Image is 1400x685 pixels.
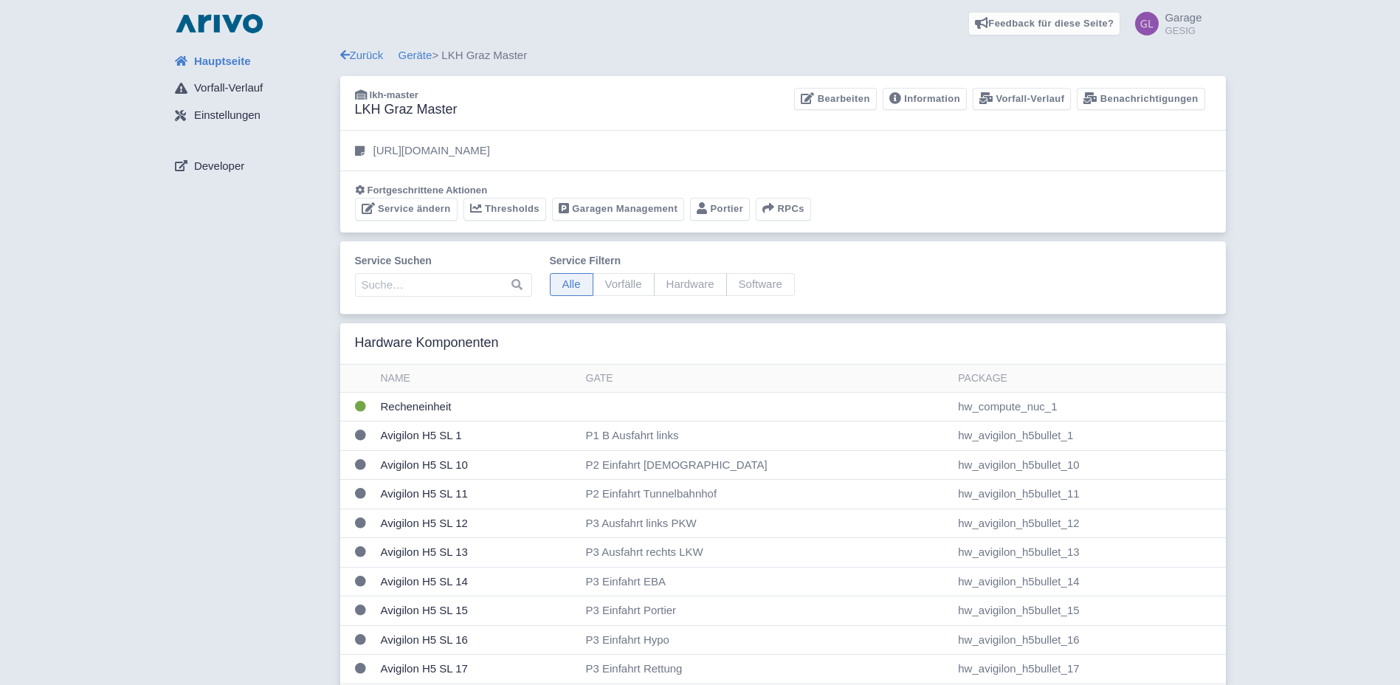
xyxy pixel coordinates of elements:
td: Avigilon H5 SL 12 [375,509,580,538]
a: Garagen Management [552,198,684,221]
td: P3 Einfahrt EBA [580,567,953,596]
td: hw_avigilon_h5bullet_12 [952,509,1225,538]
a: Einstellungen [163,102,340,130]
span: Alle [550,273,593,296]
small: GESIG [1165,26,1201,35]
h3: LKH Graz Master [355,102,458,118]
td: Avigilon H5 SL 13 [375,538,580,568]
td: Avigilon H5 SL 17 [375,655,580,684]
td: P3 Einfahrt Rettung [580,655,953,684]
span: Software [726,273,795,296]
span: Hardware [654,273,727,296]
td: P2 Einfahrt [DEMOGRAPHIC_DATA] [580,450,953,480]
td: hw_avigilon_h5bullet_10 [952,450,1225,480]
span: Vorfall-Verlauf [194,80,263,97]
a: Feedback für diese Seite? [968,12,1121,35]
a: Thresholds [463,198,546,221]
th: Package [952,365,1225,393]
a: Vorfall-Verlauf [973,88,1071,111]
a: Developer [163,152,340,180]
td: Avigilon H5 SL 14 [375,567,580,596]
div: > LKH Graz Master [340,47,1226,64]
th: Name [375,365,580,393]
a: Service ändern [355,198,458,221]
a: Vorfall-Verlauf [163,75,340,103]
a: Geräte [399,49,432,61]
td: Recheneinheit [375,392,580,421]
button: RPCs [756,198,811,221]
a: Bearbeiten [794,88,876,111]
td: Avigilon H5 SL 11 [375,480,580,509]
a: Information [883,88,967,111]
td: hw_avigilon_h5bullet_11 [952,480,1225,509]
span: Vorfälle [593,273,655,296]
td: Avigilon H5 SL 10 [375,450,580,480]
span: Einstellungen [194,107,261,124]
td: hw_avigilon_h5bullet_13 [952,538,1225,568]
span: Fortgeschrittene Aktionen [368,185,488,196]
td: hw_compute_nuc_1 [952,392,1225,421]
span: Garage [1165,11,1201,24]
td: hw_avigilon_h5bullet_14 [952,567,1225,596]
img: logo [172,12,266,35]
td: Avigilon H5 SL 1 [375,421,580,451]
td: hw_avigilon_h5bullet_15 [952,596,1225,626]
p: [URL][DOMAIN_NAME] [373,142,490,159]
label: Service suchen [355,253,532,269]
label: Service filtern [550,253,795,269]
a: Garage GESIG [1126,12,1201,35]
span: lkh-master [370,89,418,100]
td: hw_avigilon_h5bullet_17 [952,655,1225,684]
td: P3 Ausfahrt rechts LKW [580,538,953,568]
td: Avigilon H5 SL 16 [375,625,580,655]
td: P2 Einfahrt Tunnelbahnhof [580,480,953,509]
span: Hauptseite [194,53,251,70]
span: Developer [194,158,244,175]
td: P3 Einfahrt Hypo [580,625,953,655]
td: Avigilon H5 SL 15 [375,596,580,626]
td: P3 Einfahrt Portier [580,596,953,626]
td: hw_avigilon_h5bullet_1 [952,421,1225,451]
th: Gate [580,365,953,393]
td: P1 B Ausfahrt links [580,421,953,451]
td: P3 Ausfahrt links PKW [580,509,953,538]
a: Zurück [340,49,384,61]
td: hw_avigilon_h5bullet_16 [952,625,1225,655]
a: Benachrichtigungen [1077,88,1204,111]
a: Portier [690,198,750,221]
h3: Hardware Komponenten [355,335,499,351]
input: Suche… [355,273,532,297]
a: Hauptseite [163,47,340,75]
